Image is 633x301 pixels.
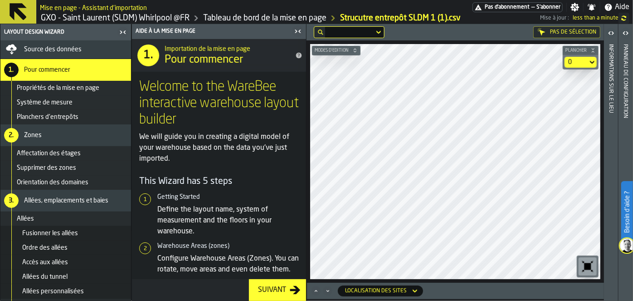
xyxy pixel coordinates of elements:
li: menu Propriétés de la mise en page [0,81,131,95]
span: Orientation des domaines [17,179,88,186]
div: DropdownMenuValue-default-floor [565,57,597,68]
span: Supprimer des zones [17,164,76,172]
span: Allées du tunnel [22,273,68,281]
li: menu Source des données [0,40,131,59]
span: Affectation des étages [17,150,81,157]
span: Modes d'édition [313,48,351,53]
h1: Welcome to the WareBee interactive warehouse layout builder [139,79,299,128]
div: hide filter [318,30,323,35]
li: menu Planchers d'entrepôts [0,110,131,124]
div: 1. [4,63,19,77]
span: S'abonner [536,4,560,10]
div: DropdownMenuValue-locations [345,288,407,294]
p: Define the layout name, system of measurement and the floors in your warehouse. [157,204,299,237]
span: Allées [17,215,34,222]
label: button-toggle-Aide [600,2,633,13]
label: button-toggle-undefined [618,13,629,24]
h2: Sub Title [165,44,284,53]
div: Aide à la mise en page [134,28,292,35]
header: Layout Design Wizard [0,24,131,40]
a: link-to-/wh/i/a82c246d-7aa6-41b3-9d69-3ecc1df984f2/import/layout/018c68b9-a497-4ffc-8414-7c1ba50f... [340,13,461,23]
span: Ordre des allées [22,244,68,252]
h6: Getting Started [157,193,299,201]
li: menu Orientation des domaines [0,175,131,190]
nav: Breadcrumb [40,13,461,24]
li: menu Allées, emplacements et baies [0,190,131,212]
a: link-to-/wh/i/a82c246d-7aa6-41b3-9d69-3ecc1df984f2 [41,13,190,23]
li: menu Allées personnalisées [0,284,131,299]
span: Système de mesure [17,99,73,106]
span: Source des données [24,46,82,53]
span: Fusionner les allées [22,230,78,237]
p: We will guide you in creating a digital model of your warehouse based on the data you've just imp... [139,132,299,164]
li: menu Zones [0,124,131,146]
div: 3. [4,193,19,208]
button: Minimize [322,286,333,296]
span: Propriétés de la mise en page [17,84,99,92]
label: Besoin d'aide ? [622,182,632,242]
li: menu Supprimer des zones [0,161,131,175]
div: Informations sur le lieu [608,42,614,299]
span: Planchers d'entrepôts [17,113,78,121]
label: button-toggle-Fermez-moi [292,26,304,37]
div: Panneau de configuration [623,42,629,299]
label: button-toggle-Ouvrir [619,26,632,42]
span: Pour commencer [24,66,70,74]
li: menu Accès aux allées [0,255,131,270]
span: Mise à jour : [540,15,569,21]
span: Plancher [564,48,589,53]
li: menu Système de mesure [0,95,131,110]
span: Aide [615,2,629,13]
span: Allées personnalisées [22,288,84,295]
button: button-Suivant [249,279,306,301]
span: 07/10/2025 09:26:15 [573,15,618,21]
span: Accès aux allées [22,259,68,266]
div: Suivant [254,285,290,296]
svg: Réinitialiser le zoom et la position [580,259,595,274]
h6: Warehouse Areas (zones) [157,242,299,250]
button: Maximize [311,286,321,296]
h2: Sub Title [40,3,147,12]
div: DropdownMenuValue-default-floor [568,59,584,66]
span: — [531,4,535,10]
a: link-to-/wh/i/a82c246d-7aa6-41b3-9d69-3ecc1df984f2/designer [203,13,326,23]
div: 1. [137,44,159,66]
label: button-toggle-Paramètres [567,3,583,12]
button: button- [312,46,360,55]
label: button-toggle-Fermez-moi [117,27,129,38]
span: Zones [24,132,42,139]
a: link-to-/wh/i/a82c246d-7aa6-41b3-9d69-3ecc1df984f2/pricing/ [472,2,563,12]
label: button-toggle-Notifications [584,3,600,12]
li: menu Allées du tunnel [0,270,131,284]
header: Informations sur le lieu [604,24,618,301]
div: button-toolbar-undefined [577,256,599,277]
div: DropdownMenuValue-locations [338,286,423,296]
div: title-Pour commencer [132,39,306,72]
header: Aide à la mise en page [132,24,306,39]
div: Abonnement au menu [472,2,563,12]
label: button-toggle-Ouvrir [605,26,618,42]
header: Panneau de configuration [618,24,633,301]
li: menu Affectation des étages [0,146,131,161]
span: Pas d'abonnement [485,4,530,10]
div: Pas de sélection [533,26,600,38]
span: Allées, emplacements et baies [24,197,108,204]
button: button- [563,46,599,55]
div: Layout Design Wizard [2,29,117,35]
li: menu Fusionner les allées [0,226,131,241]
li: menu Pour commencer [0,59,131,81]
p: Configure Warehouse Areas (Zones). You can rotate, move areas and even delete them. [157,253,299,275]
h4: This Wizard has 5 steps [139,175,299,188]
li: menu Allées [0,212,131,226]
li: menu Ordre des allées [0,241,131,255]
div: 2. [4,128,19,143]
span: Pour commencer [165,53,243,67]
